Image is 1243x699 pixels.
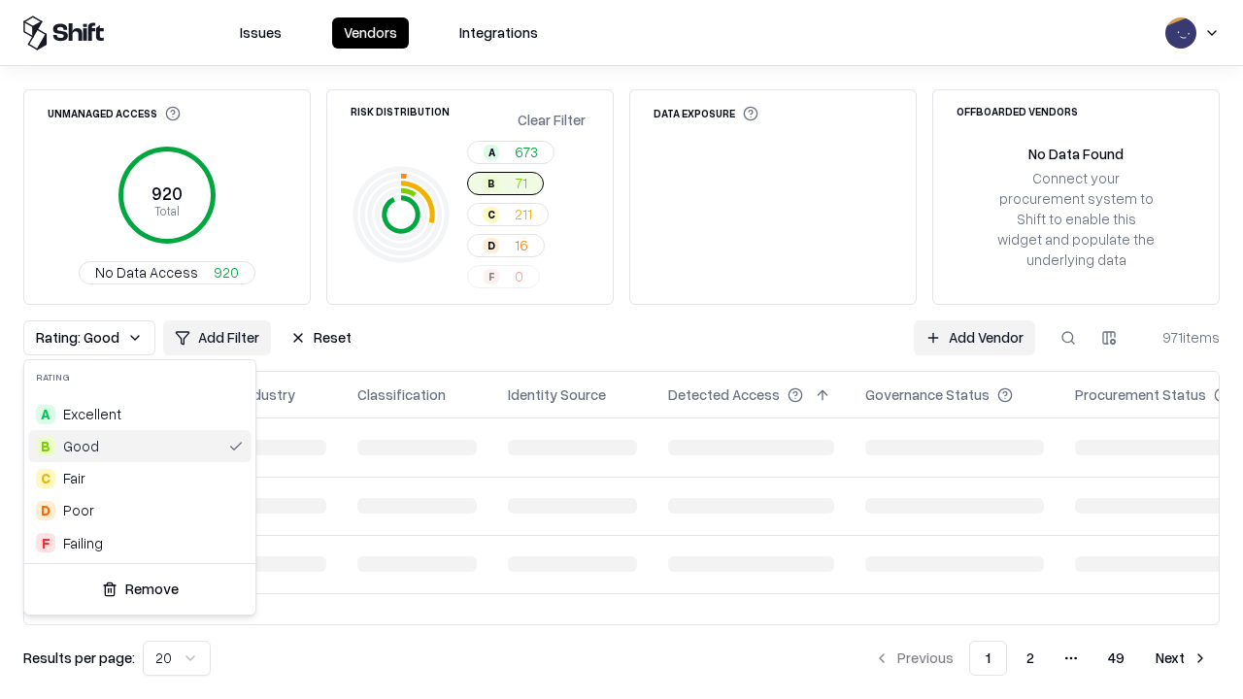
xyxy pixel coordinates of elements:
[32,572,248,607] button: Remove
[36,405,55,424] div: A
[63,533,103,553] div: Failing
[24,360,255,394] div: Rating
[63,436,99,456] span: Good
[63,500,94,520] div: Poor
[36,533,55,552] div: F
[36,501,55,520] div: D
[24,394,255,563] div: Suggestions
[63,468,85,488] span: Fair
[36,469,55,488] div: C
[63,404,121,424] span: Excellent
[36,437,55,456] div: B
